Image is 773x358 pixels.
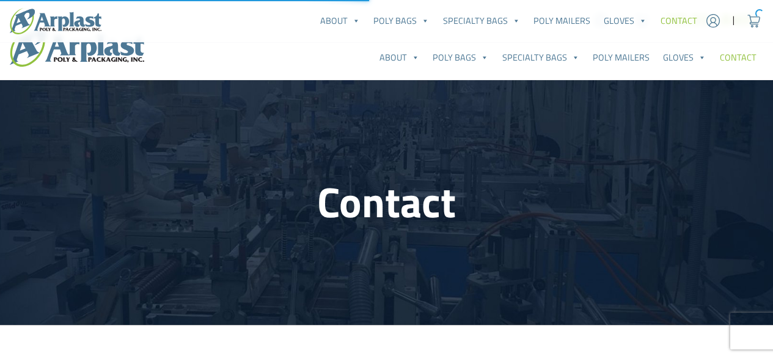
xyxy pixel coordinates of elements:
a: Poly Mailers [586,45,656,70]
img: logo [10,8,101,34]
img: logo [10,28,144,67]
a: Poly Bags [426,45,495,70]
a: Specialty Bags [496,45,586,70]
a: About [313,9,367,33]
a: Specialty Bags [436,9,527,33]
span: | [732,13,735,28]
h1: Contact [46,177,728,227]
a: Poly Bags [367,9,436,33]
a: Gloves [597,9,653,33]
a: About [373,45,426,70]
a: Gloves [656,45,713,70]
a: Contact [654,9,704,33]
a: Contact [713,45,763,70]
a: Poly Mailers [527,9,597,33]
